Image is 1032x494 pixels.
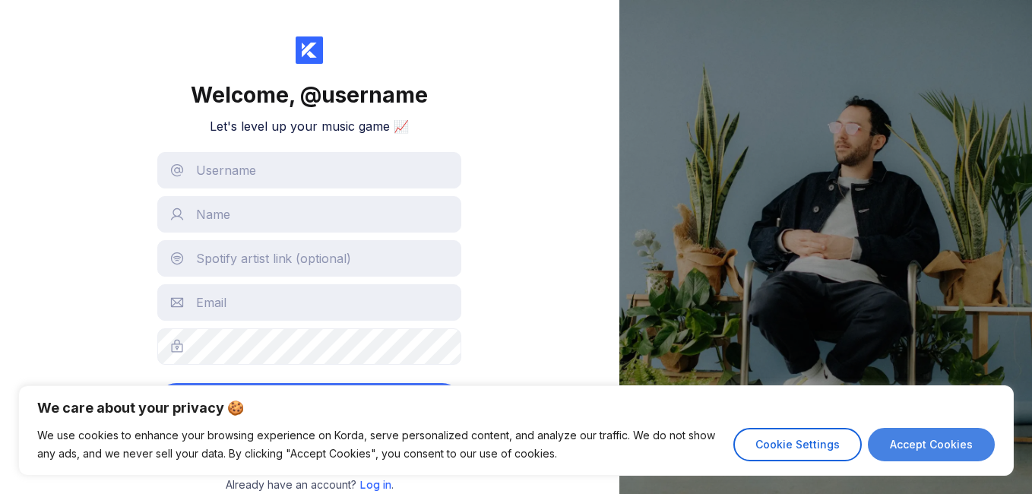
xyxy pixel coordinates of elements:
p: We care about your privacy 🍪 [37,399,995,417]
input: Email [157,284,461,321]
button: Cookie Settings [733,428,862,461]
input: Name [157,196,461,233]
input: Username [157,152,461,188]
span: @ [300,82,321,108]
span: username [321,82,428,108]
input: Spotify artist link (optional) [157,240,461,277]
button: Accept Cookies [868,428,995,461]
p: We use cookies to enhance your browsing experience on Korda, serve personalized content, and anal... [37,426,722,463]
h2: Let's level up your music game 📈 [210,119,409,134]
div: Welcome, [191,82,428,108]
